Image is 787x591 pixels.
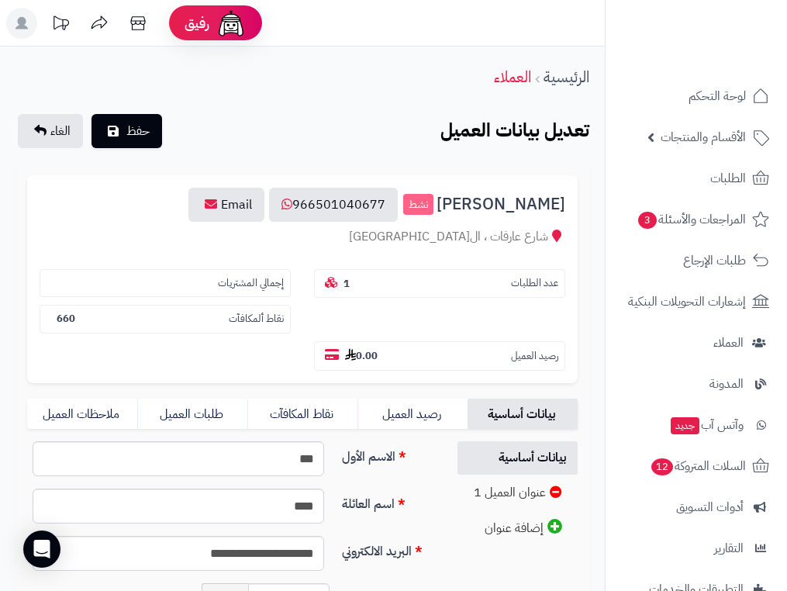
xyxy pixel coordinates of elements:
[615,324,778,361] a: العملاء
[40,228,565,246] div: شارع عارفات ، ال[GEOGRAPHIC_DATA]
[218,276,284,291] small: إجمالي المشتريات
[188,188,264,222] a: Email
[615,489,778,526] a: أدوات التسويق
[709,373,744,395] span: المدونة
[651,458,673,475] span: 12
[544,65,589,88] a: الرئيسية
[661,126,746,148] span: الأقسام والمنتجات
[615,160,778,197] a: الطلبات
[345,348,378,363] b: 0.00
[57,311,75,326] b: 660
[650,455,746,477] span: السلات المتروكة
[494,65,531,88] a: العملاء
[713,332,744,354] span: العملاء
[615,530,778,567] a: التقارير
[336,536,440,561] label: البريد الالكتروني
[403,194,433,216] small: نشط
[437,195,565,213] span: [PERSON_NAME]
[269,188,398,222] a: 966501040677
[247,399,357,430] a: نقاط المكافآت
[50,122,71,140] span: الغاء
[343,276,350,291] b: 1
[440,116,589,144] b: تعديل بيانات العميل
[615,242,778,279] a: طلبات الإرجاع
[357,399,468,430] a: رصيد العميل
[336,489,440,513] label: اسم العائلة
[91,114,162,148] button: حفظ
[683,250,746,271] span: طلبات الإرجاع
[229,312,284,327] small: نقاط ألمكافآت
[23,531,60,568] div: Open Intercom Messenger
[41,8,80,43] a: تحديثات المنصة
[18,114,83,148] a: الغاء
[628,291,746,313] span: إشعارات التحويلات البنكية
[671,417,699,434] span: جديد
[511,276,558,291] small: عدد الطلبات
[457,511,578,545] a: إضافة عنوان
[216,8,247,39] img: ai-face.png
[615,448,778,485] a: السلات المتروكة12
[615,201,778,238] a: المراجعات والأسئلة3
[638,212,657,229] span: 3
[710,168,746,189] span: الطلبات
[615,283,778,320] a: إشعارات التحويلات البنكية
[637,209,746,230] span: المراجعات والأسئلة
[457,441,578,475] a: بيانات أساسية
[615,406,778,444] a: وآتس آبجديد
[615,365,778,403] a: المدونة
[126,122,150,140] span: حفظ
[137,399,247,430] a: طلبات العميل
[457,476,578,510] a: عنوان العميل 1
[669,414,744,436] span: وآتس آب
[468,399,578,430] a: بيانات أساسية
[615,78,778,115] a: لوحة التحكم
[27,399,137,430] a: ملاحظات العميل
[511,349,558,364] small: رصيد العميل
[676,496,744,518] span: أدوات التسويق
[185,14,209,33] span: رفيق
[336,441,440,466] label: الاسم الأول
[689,85,746,107] span: لوحة التحكم
[714,537,744,559] span: التقارير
